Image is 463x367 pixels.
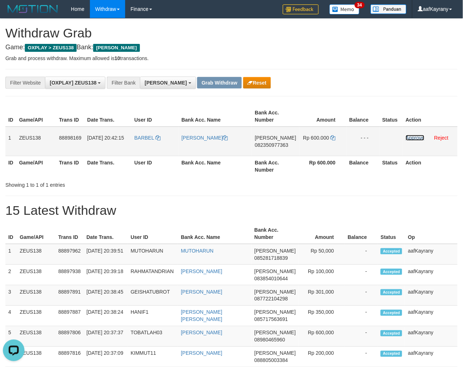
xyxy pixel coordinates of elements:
td: aafKayrany [405,326,458,347]
td: [DATE] 20:38:45 [83,285,128,306]
strong: 10 [114,55,120,61]
th: Rp 600.000 [299,156,346,176]
span: Copy 082350977363 to clipboard [255,142,288,148]
button: Open LiveChat chat widget [3,3,24,24]
th: Game/API [17,223,55,244]
span: [OXPLAY] ZEUS138 [50,80,96,86]
th: Trans ID [55,223,83,244]
p: Grab and process withdraw. Maximum allowed is transactions. [5,55,458,62]
div: Filter Bank [107,77,140,89]
td: Rp 350,000 [299,306,345,326]
span: Accepted [381,269,402,275]
td: HANIF1 [128,306,178,326]
td: ZEUS138 [17,265,55,285]
td: 88897962 [55,244,83,265]
img: Feedback.jpg [283,4,319,14]
td: aafKayrany [405,285,458,306]
div: Showing 1 to 1 of 1 entries [5,178,187,189]
td: 5 [5,326,17,347]
td: 88897806 [55,326,83,347]
th: Action [403,106,458,127]
td: - - - [346,127,380,156]
a: [PERSON_NAME] [181,268,222,274]
td: - [345,306,378,326]
td: Rp 100,000 [299,265,345,285]
th: Date Trans. [84,106,131,127]
h1: Withdraw Grab [5,26,458,40]
a: Approve [406,135,425,141]
span: [PERSON_NAME] [254,248,296,254]
a: MUTOHARUN [181,248,214,254]
th: Balance [346,156,380,176]
span: Copy 085717563691 to clipboard [254,317,288,322]
th: Status [380,156,403,176]
td: - [345,265,378,285]
a: Reject [434,135,449,141]
span: [PERSON_NAME] [254,350,296,356]
span: [PERSON_NAME] [254,309,296,315]
span: 88898169 [59,135,81,141]
td: 4 [5,306,17,326]
span: Copy 088805003384 to clipboard [254,358,288,363]
span: Rp 600.000 [303,135,329,141]
span: Copy 08980465960 to clipboard [254,337,285,343]
a: [PERSON_NAME] [182,135,228,141]
span: [DATE] 20:42:15 [87,135,124,141]
span: Copy 083854010644 to clipboard [254,276,288,281]
td: MUTOHARUN [128,244,178,265]
th: Date Trans. [83,223,128,244]
td: [DATE] 20:39:51 [83,244,128,265]
th: Balance [345,223,378,244]
span: [PERSON_NAME] [254,268,296,274]
td: ZEUS138 [17,306,55,326]
span: Accepted [381,289,402,295]
a: Copy 600000 to clipboard [331,135,336,141]
th: Amount [299,223,345,244]
td: GEISHATUBROT [128,285,178,306]
a: [PERSON_NAME] [181,350,222,356]
span: [PERSON_NAME] [93,44,140,52]
th: User ID [131,156,178,176]
span: [PERSON_NAME] [254,330,296,336]
td: - [345,285,378,306]
a: [PERSON_NAME] [181,289,222,295]
td: 3 [5,285,17,306]
th: ID [5,223,17,244]
th: Balance [346,106,380,127]
td: 2 [5,265,17,285]
td: 88897891 [55,285,83,306]
span: [PERSON_NAME] [254,289,296,295]
h4: Game: Bank: [5,44,458,51]
td: [DATE] 20:37:37 [83,326,128,347]
td: Rp 50,000 [299,244,345,265]
td: ZEUS138 [16,127,56,156]
td: ZEUS138 [17,244,55,265]
span: [PERSON_NAME] [255,135,296,141]
button: [OXPLAY] ZEUS138 [45,77,105,89]
th: Game/API [16,156,56,176]
img: MOTION_logo.png [5,4,60,14]
th: Status [380,106,403,127]
a: [PERSON_NAME] [181,330,222,336]
th: Date Trans. [84,156,131,176]
th: User ID [131,106,178,127]
img: Button%20Memo.svg [330,4,360,14]
a: [PERSON_NAME] [PERSON_NAME] [181,309,222,322]
th: Bank Acc. Name [178,223,251,244]
span: Accepted [381,248,402,254]
button: Reset [243,77,271,89]
span: [PERSON_NAME] [145,80,187,86]
th: Bank Acc. Name [179,106,252,127]
td: 1 [5,244,17,265]
th: Status [378,223,405,244]
td: 88897887 [55,306,83,326]
td: TOBATLAH03 [128,326,178,347]
span: OXPLAY > ZEUS138 [25,44,77,52]
td: aafKayrany [405,306,458,326]
h1: 15 Latest Withdraw [5,203,458,218]
div: Filter Website [5,77,45,89]
th: Bank Acc. Number [251,223,299,244]
td: 88897938 [55,265,83,285]
th: Bank Acc. Name [179,156,252,176]
td: ZEUS138 [17,285,55,306]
